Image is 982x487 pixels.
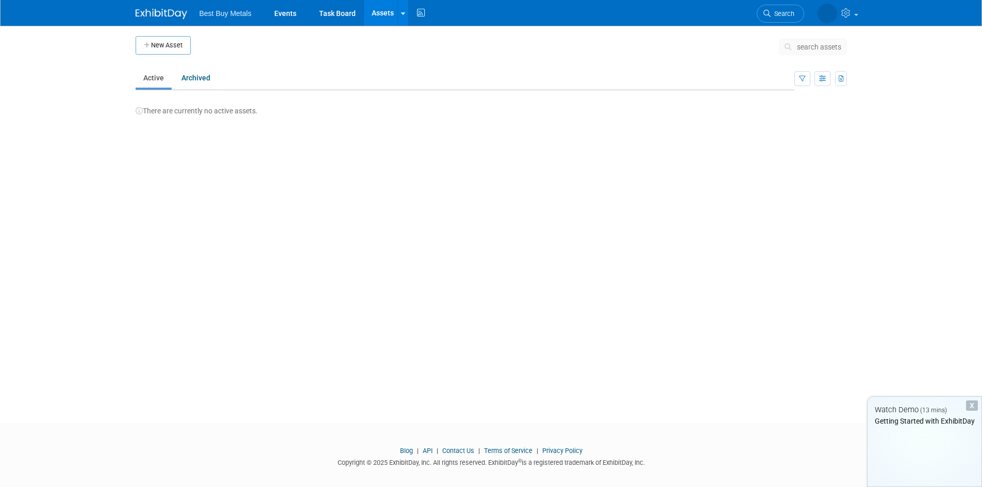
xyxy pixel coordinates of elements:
[868,405,981,415] div: Watch Demo
[797,43,841,51] span: search assets
[542,447,582,455] a: Privacy Policy
[136,9,187,19] img: ExhibitDay
[966,400,978,411] div: Dismiss
[136,68,172,88] a: Active
[518,458,522,464] sup: ®
[476,447,482,455] span: |
[434,447,441,455] span: |
[174,68,218,88] a: Archived
[423,447,432,455] a: API
[779,39,847,55] button: search assets
[414,447,421,455] span: |
[920,407,947,414] span: (13 mins)
[136,95,847,116] div: There are currently no active assets.
[442,447,474,455] a: Contact Us
[712,5,760,23] a: Search
[534,447,541,455] span: |
[400,447,413,455] a: Blog
[484,447,532,455] a: Terms of Service
[136,36,191,55] button: New Asset
[773,6,837,17] img: Consuela Libbey
[726,10,750,18] span: Search
[199,9,252,18] span: Best Buy Metals
[868,416,981,426] div: Getting Started with ExhibitDay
